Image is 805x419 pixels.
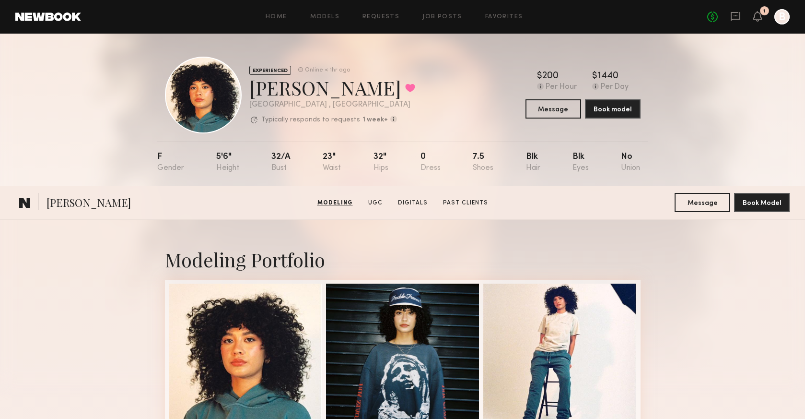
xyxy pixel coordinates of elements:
[473,153,493,172] div: 7.5
[542,72,559,81] div: 200
[373,153,388,172] div: 32"
[734,193,790,212] button: Book Model
[271,153,291,172] div: 32/a
[422,14,462,20] a: Job Posts
[526,153,540,172] div: Blk
[362,14,399,20] a: Requests
[305,67,350,73] div: Online < 1hr ago
[249,75,415,100] div: [PERSON_NAME]
[537,72,542,81] div: $
[592,72,597,81] div: $
[362,117,388,123] b: 1 week+
[157,153,184,172] div: F
[47,195,131,212] span: [PERSON_NAME]
[439,199,492,207] a: Past Clients
[420,153,441,172] div: 0
[364,199,386,207] a: UGC
[774,9,790,24] a: B
[585,99,641,119] button: Book model
[314,199,357,207] a: Modeling
[546,83,577,92] div: Per Hour
[734,198,790,206] a: Book Model
[485,14,523,20] a: Favorites
[597,72,618,81] div: 1440
[310,14,339,20] a: Models
[621,153,640,172] div: No
[165,247,641,272] div: Modeling Portfolio
[261,117,360,123] p: Typically responds to requests
[323,153,341,172] div: 23"
[249,101,415,109] div: [GEOGRAPHIC_DATA] , [GEOGRAPHIC_DATA]
[675,193,730,212] button: Message
[394,199,432,207] a: Digitals
[216,153,239,172] div: 5'6"
[572,153,589,172] div: Blk
[601,83,629,92] div: Per Day
[249,66,291,75] div: EXPERIENCED
[525,99,581,119] button: Message
[266,14,287,20] a: Home
[763,9,766,14] div: 1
